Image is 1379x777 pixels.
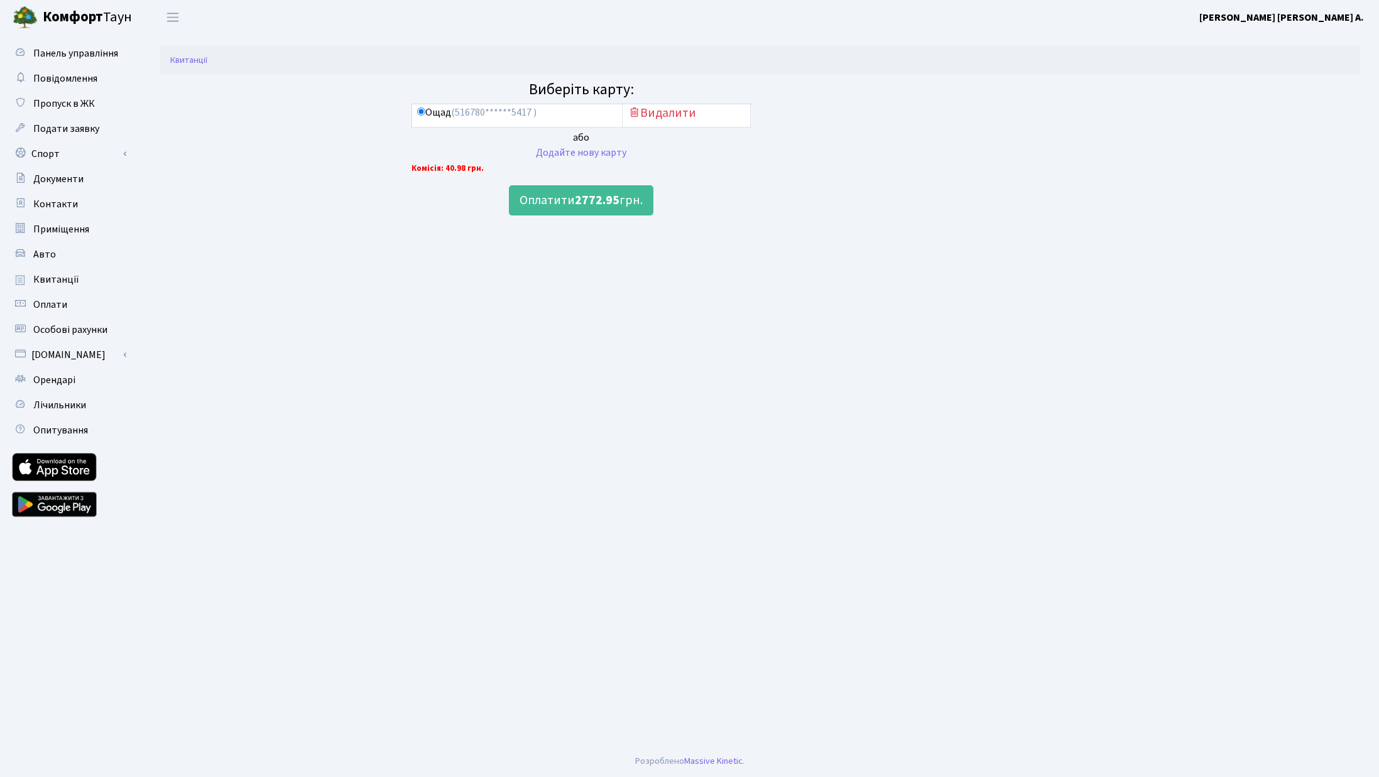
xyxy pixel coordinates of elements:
[33,46,118,60] span: Панель управління
[6,41,132,66] a: Панель управління
[33,197,78,211] span: Контакти
[412,81,751,99] h4: Виберіть карту:
[412,163,484,174] b: Комісія: 40.98 грн.
[6,393,132,418] a: Лічильники
[33,222,89,236] span: Приміщення
[170,53,207,67] a: Квитанції
[33,247,56,261] span: Авто
[6,116,132,141] a: Подати заявку
[628,106,745,121] h5: Видалити
[33,373,75,387] span: Орендарі
[6,66,132,91] a: Повідомлення
[6,91,132,116] a: Пропуск в ЖК
[6,166,132,192] a: Документи
[1199,11,1364,24] b: [PERSON_NAME] [PERSON_NAME] А.
[33,398,86,412] span: Лічильники
[6,317,132,342] a: Особові рахунки
[43,7,103,27] b: Комфорт
[13,5,38,30] img: logo.png
[6,367,132,393] a: Орендарі
[575,192,619,209] b: 2772.95
[33,122,99,136] span: Подати заявку
[33,323,107,337] span: Особові рахунки
[43,7,132,28] span: Таун
[509,185,653,215] button: Оплатити2772.95грн.
[6,342,132,367] a: [DOMAIN_NAME]
[6,418,132,443] a: Опитування
[157,7,188,28] button: Переключити навігацію
[33,423,88,437] span: Опитування
[6,141,132,166] a: Спорт
[6,267,132,292] a: Квитанції
[33,298,67,312] span: Оплати
[6,242,132,267] a: Авто
[635,754,744,768] div: Розроблено .
[412,145,751,160] div: Додайте нову карту
[6,192,132,217] a: Контакти
[6,292,132,317] a: Оплати
[6,217,132,242] a: Приміщення
[1199,10,1364,25] a: [PERSON_NAME] [PERSON_NAME] А.
[33,273,79,286] span: Квитанції
[33,72,97,85] span: Повідомлення
[684,754,743,768] a: Massive Kinetic
[412,130,751,145] div: або
[33,172,84,186] span: Документи
[33,97,95,111] span: Пропуск в ЖК
[417,106,537,120] label: Ощад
